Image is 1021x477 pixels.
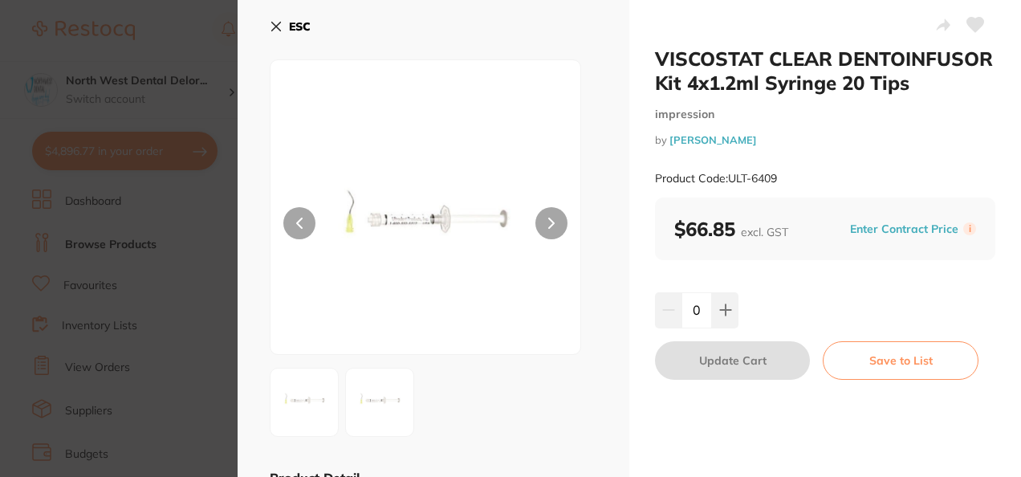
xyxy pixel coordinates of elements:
img: LmpwZw [275,373,333,431]
small: Product Code: ULT-6409 [655,172,777,185]
h2: VISCOSTAT CLEAR DENTOINFUSOR Kit 4x1.2ml Syringe 20 Tips [655,47,995,95]
button: Enter Contract Price [845,222,963,237]
small: by [655,134,995,146]
small: impression [655,108,995,121]
button: Update Cart [655,341,810,380]
b: ESC [289,19,311,34]
a: [PERSON_NAME] [669,133,757,146]
span: excl. GST [741,225,788,239]
b: $66.85 [674,217,788,241]
label: i [963,222,976,235]
img: XzIuanBn [351,373,409,431]
button: ESC [270,13,311,40]
img: LmpwZw [332,100,518,354]
button: Save to List [823,341,978,380]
